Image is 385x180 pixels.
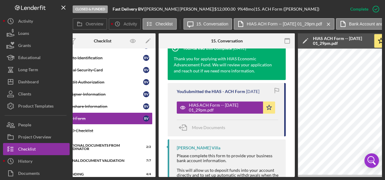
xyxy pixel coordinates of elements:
div: Credit Authorization [65,80,143,85]
a: Credit AuthorizationBV [53,76,153,88]
div: | 15. ACH Form ([PERSON_NAME]) [254,7,319,12]
div: You Marked this Complete [183,46,232,51]
div: 7 / 7 [140,159,151,162]
div: HIAS ACH Form -- [DATE] 01_29pm.pdf [313,36,370,46]
button: Documents [3,167,70,179]
div: Clients [18,88,31,102]
div: Activity [18,15,33,29]
button: People [3,119,70,131]
b: Fast Delivery BV [113,6,144,12]
div: Checklist [18,143,36,157]
div: People [18,119,31,132]
a: Photo IdentificationBV [53,52,153,64]
button: History [3,155,70,167]
a: MED Checklist [53,125,153,137]
div: You Submitted the HIAS - ACH Form [177,89,245,94]
div: [PERSON_NAME] [PERSON_NAME] | [145,7,214,12]
button: Complete [344,3,382,15]
label: Overview [86,22,103,26]
div: Closed & Funded [73,5,108,13]
div: 2 / 2 [140,145,151,149]
div: Project Overview [18,131,51,145]
div: Rideshare Information [65,104,143,109]
a: ACH FormBV [53,112,153,125]
div: Additional Documents from Coordinator [62,144,136,151]
div: [PERSON_NAME] Villa [177,145,220,150]
time: 2025-07-01 17:29 [246,89,259,94]
div: $12,000.00 [214,7,237,12]
button: Overview [73,18,107,30]
button: HIAS ACH Form -- [DATE] 01_29pm.pdf [177,102,275,114]
button: Educational [3,52,70,64]
label: Checklist [156,22,173,26]
div: B V [143,115,149,122]
button: Long-Term [3,64,70,76]
button: Clients [3,88,70,100]
a: Rideshare InformationBV [53,100,153,112]
button: Checklist [3,143,70,155]
button: Grants [3,39,70,52]
div: B V [143,79,149,85]
span: Move Documents [192,125,225,130]
div: Dashboard [18,76,39,89]
div: Photo Identification [65,55,143,60]
div: Internal Document Validation [62,159,136,162]
div: | [113,7,145,12]
div: MED Checklist [65,128,152,133]
div: 4 / 4 [140,172,151,176]
div: Loans [18,27,29,41]
a: Cosigner InformationBV [53,88,153,100]
div: HIAS ACH Form -- [DATE] 01_29pm.pdf [189,103,260,112]
label: 15. Conversation [196,22,229,26]
div: Educational [18,52,41,65]
button: Dashboard [3,76,70,88]
div: Checklist [94,38,111,43]
a: Social Security CardBV [53,64,153,76]
div: Social Security Card [65,68,143,72]
div: Product Templates [18,100,54,114]
button: Project Overview [3,131,70,143]
div: B V [143,103,149,109]
div: Funding [67,172,136,176]
label: HIAS ACH Form -- [DATE] 01_29pm.pdf [247,22,322,26]
button: Move Documents [177,120,231,135]
div: 15. Conversation [211,38,243,43]
div: Grants [18,39,31,53]
button: Activity [3,15,70,27]
div: Cosigner Information [65,92,143,97]
div: B V [143,67,149,73]
div: 48 mo [243,7,254,12]
button: 15. Conversation [183,18,232,30]
div: Long-Term [18,64,38,77]
div: Thank you for applying with HIAS Economic Advancement Fund. We will review your application and r... [174,56,274,74]
div: Open Intercom Messenger [364,153,379,168]
button: Checklist [143,18,177,30]
div: 9 % [237,7,243,12]
div: History [18,155,32,169]
button: Activity [109,18,141,30]
button: Loans [3,27,70,39]
div: B V [143,91,149,97]
div: ACH Form [65,116,143,121]
div: B V [143,55,149,61]
time: 2025-07-01 17:29 [233,46,246,51]
button: HIAS ACH Form -- [DATE] 01_29pm.pdf [234,18,334,30]
label: Activity [123,22,137,26]
div: Complete [350,3,368,15]
button: Product Templates [3,100,70,112]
